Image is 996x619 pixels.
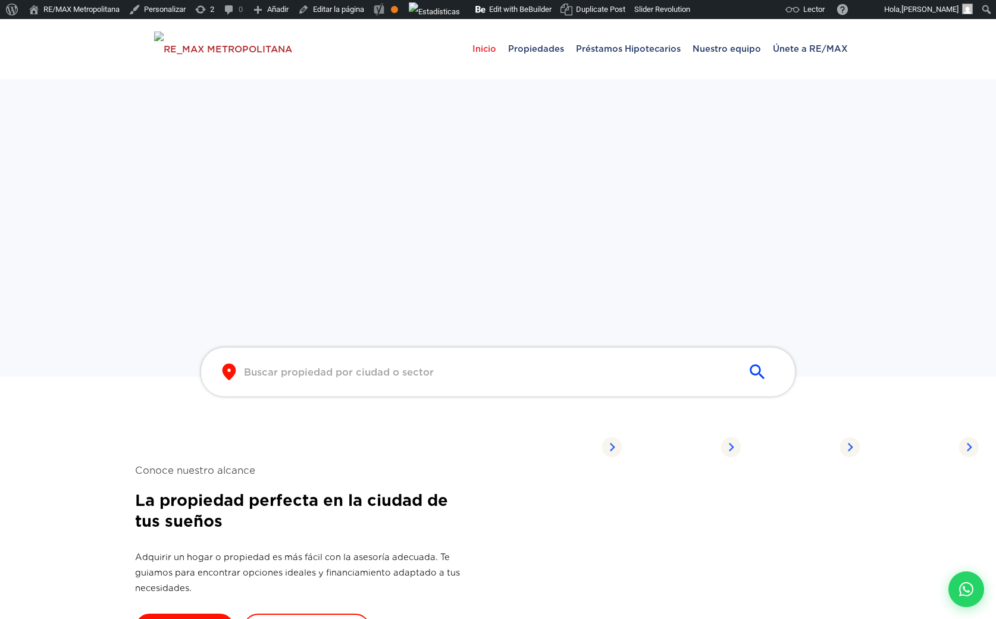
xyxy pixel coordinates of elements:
span: Slider Revolution [634,5,690,14]
a: Propiedades [502,19,570,79]
span: Únete a RE/MAX [767,31,854,67]
span: Propiedades [502,31,570,67]
p: Adquirir un hogar o propiedad es más fácil con la asesoría adecuada. Te guiamos para encontrar op... [135,549,468,596]
span: Propiedades listadas [860,434,959,460]
img: Arrow Right [959,437,979,457]
span: Nuestro equipo [687,31,767,67]
a: Nuestro equipo [687,19,767,79]
a: RE/MAX Metropolitana [154,19,292,79]
span: Conoce nuestro alcance [135,463,468,478]
h2: La propiedad perfecta en la ciudad de tus sueños [135,490,468,532]
img: Arrow Right [840,437,860,457]
img: RE_MAX METROPOLITANA [154,32,292,67]
img: Arrow Right [721,437,741,457]
a: Únete a RE/MAX [767,19,854,79]
span: Inicio [466,31,502,67]
a: Préstamos Hipotecarios [570,19,687,79]
img: Visitas de 48 horas. Haz clic para ver más estadísticas del sitio. [409,2,460,21]
span: Propiedades listadas [741,434,840,460]
span: [PERSON_NAME] [901,5,959,14]
span: Propiedades listadas [622,434,721,460]
a: Inicio [466,19,502,79]
div: Aceptable [391,6,398,13]
span: Propiedades listadas [503,434,602,460]
input: Buscar propiedad por ciudad o sector [244,365,733,379]
span: Préstamos Hipotecarios [570,31,687,67]
img: Arrow Right [602,437,622,457]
